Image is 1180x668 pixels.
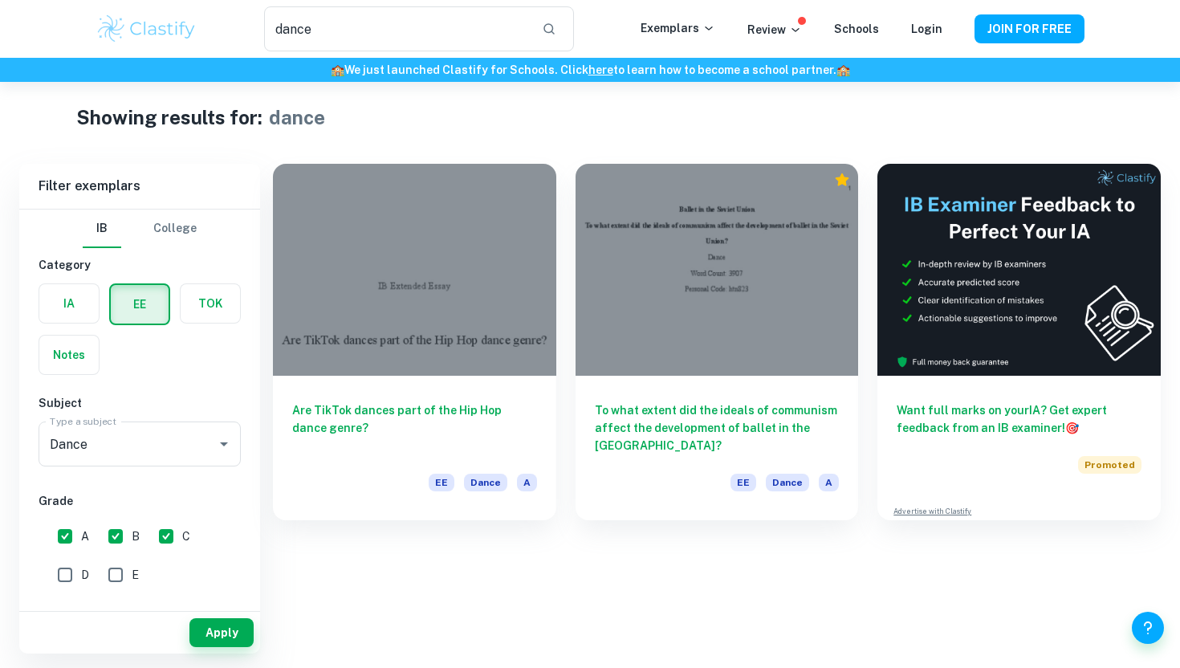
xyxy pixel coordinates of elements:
img: Clastify logo [96,13,197,45]
a: Want full marks on yourIA? Get expert feedback from an IB examiner!PromotedAdvertise with Clastify [877,164,1161,520]
p: Review [747,21,802,39]
span: 🏫 [836,63,850,76]
h6: Filter exemplars [19,164,260,209]
h1: Showing results for: [76,103,262,132]
span: D [81,566,89,584]
span: Dance [464,474,507,491]
h6: To what extent did the ideals of communism affect the development of ballet in the [GEOGRAPHIC_DA... [595,401,840,454]
button: JOIN FOR FREE [975,14,1084,43]
span: EE [429,474,454,491]
span: A [819,474,839,491]
button: Apply [189,618,254,647]
a: To what extent did the ideals of communism affect the development of ballet in the [GEOGRAPHIC_DA... [576,164,859,520]
h6: Want full marks on your IA ? Get expert feedback from an IB examiner! [897,401,1141,437]
button: Open [213,433,235,455]
label: Type a subject [50,414,116,428]
button: IB [83,210,121,248]
span: 🎯 [1065,422,1079,434]
span: 🏫 [331,63,344,76]
p: Exemplars [641,19,715,37]
a: Login [911,22,942,35]
span: Dance [766,474,809,491]
img: Thumbnail [877,164,1161,376]
div: Filter type choice [83,210,197,248]
h6: Are TikTok dances part of the Hip Hop dance genre? [292,401,537,454]
span: C [182,527,190,545]
button: College [153,210,197,248]
button: TOK [181,284,240,323]
a: Are TikTok dances part of the Hip Hop dance genre?EEDanceA [273,164,556,520]
span: B [132,527,140,545]
h6: Subject [39,394,241,412]
div: Premium [834,172,850,188]
h6: We just launched Clastify for Schools. Click to learn how to become a school partner. [3,61,1177,79]
span: A [81,527,89,545]
h6: Grade [39,492,241,510]
h1: dance [269,103,325,132]
span: E [132,566,139,584]
button: EE [111,285,169,324]
span: Promoted [1078,456,1141,474]
a: Advertise with Clastify [893,506,971,517]
h6: Category [39,256,241,274]
a: Schools [834,22,879,35]
a: here [588,63,613,76]
button: Help and Feedback [1132,612,1164,644]
input: Search for any exemplars... [264,6,529,51]
span: A [517,474,537,491]
span: EE [730,474,756,491]
button: IA [39,284,99,323]
button: Notes [39,336,99,374]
